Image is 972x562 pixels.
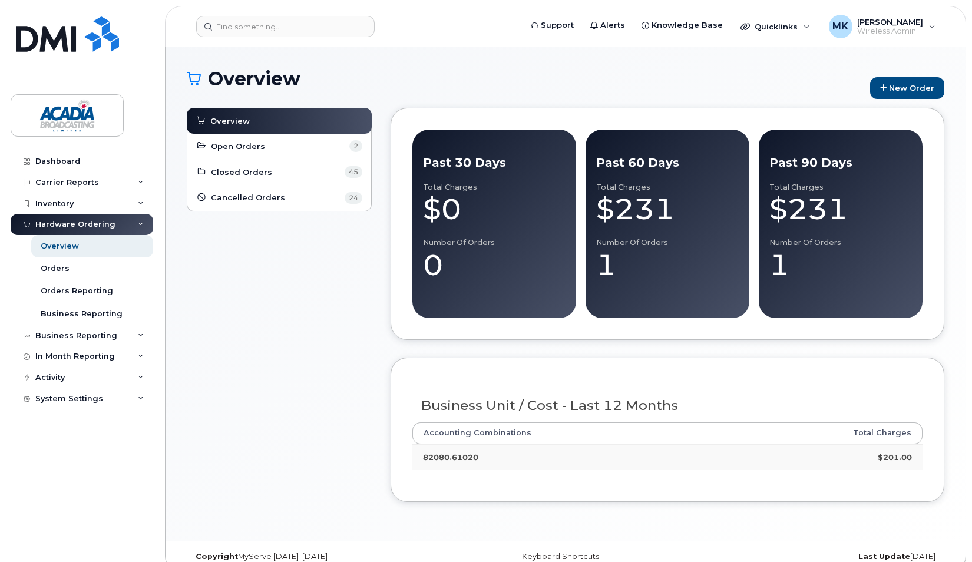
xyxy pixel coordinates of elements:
[196,165,362,179] a: Closed Orders 45
[423,183,566,192] div: Total Charges
[769,154,912,171] div: Past 90 Days
[769,247,912,283] div: 1
[596,183,739,192] div: Total Charges
[423,238,566,247] div: Number of Orders
[349,140,362,152] span: 2
[769,191,912,227] div: $231
[596,247,739,283] div: 1
[522,552,599,561] a: Keyboard Shortcuts
[769,183,912,192] div: Total Charges
[596,154,739,171] div: Past 60 Days
[196,552,238,561] strong: Copyright
[728,422,923,444] th: Total Charges
[870,77,944,99] a: New Order
[596,191,739,227] div: $231
[211,167,272,178] span: Closed Orders
[596,238,739,247] div: Number of Orders
[211,141,265,152] span: Open Orders
[878,452,912,462] strong: $201.00
[210,115,250,127] span: Overview
[692,552,944,561] div: [DATE]
[196,191,362,205] a: Cancelled Orders 24
[423,154,566,171] div: Past 30 Days
[423,247,566,283] div: 0
[345,166,362,178] span: 45
[187,552,439,561] div: MyServe [DATE]–[DATE]
[196,139,362,153] a: Open Orders 2
[423,191,566,227] div: $0
[858,552,910,561] strong: Last Update
[196,114,363,128] a: Overview
[412,422,728,444] th: Accounting Combinations
[769,238,912,247] div: Number of Orders
[423,452,478,462] strong: 82080.61020
[345,192,362,204] span: 24
[211,192,285,203] span: Cancelled Orders
[187,68,864,89] h1: Overview
[421,398,914,413] h3: Business Unit / Cost - Last 12 Months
